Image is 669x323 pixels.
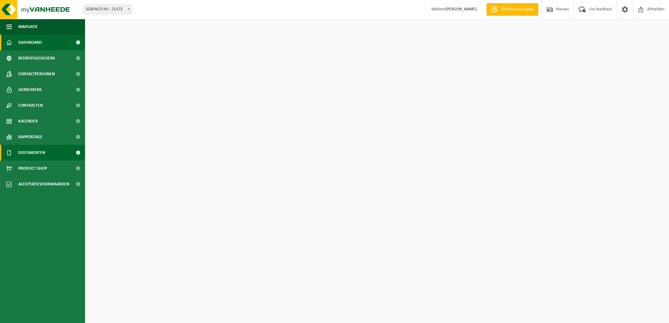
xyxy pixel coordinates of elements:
[18,19,38,35] span: Navigatie
[499,6,535,13] span: Offerte aanvragen
[18,161,47,176] span: Product Shop
[83,5,132,14] span: SOBINCO NV - ZULTE
[18,35,42,50] span: Dashboard
[18,176,69,192] span: Acceptatievoorwaarden
[486,3,538,16] a: Offerte aanvragen
[445,7,477,12] strong: [PERSON_NAME]
[18,82,42,98] span: Gebruikers
[18,129,43,145] span: Rapportage
[18,98,43,113] span: Contracten
[18,66,55,82] span: Contactpersonen
[18,50,55,66] span: Bedrijfsgegevens
[18,145,45,161] span: Documenten
[18,113,38,129] span: Kalender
